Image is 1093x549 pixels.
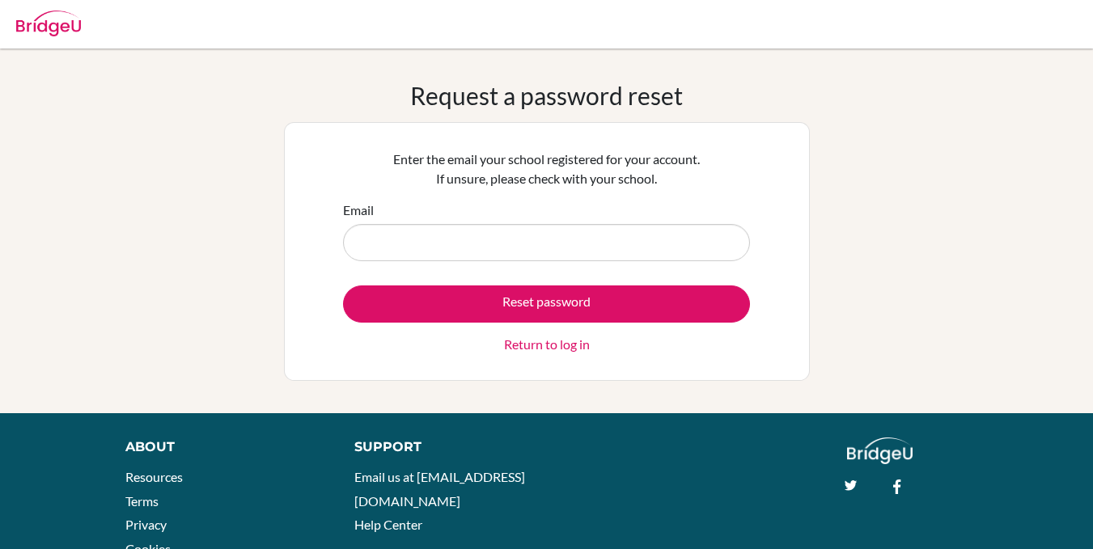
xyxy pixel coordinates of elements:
[354,469,525,509] a: Email us at [EMAIL_ADDRESS][DOMAIN_NAME]
[125,517,167,532] a: Privacy
[16,11,81,36] img: Bridge-U
[125,469,183,484] a: Resources
[125,493,159,509] a: Terms
[354,437,531,457] div: Support
[410,81,683,110] h1: Request a password reset
[125,437,318,457] div: About
[847,437,913,464] img: logo_white@2x-f4f0deed5e89b7ecb1c2cc34c3e3d731f90f0f143d5ea2071677605dd97b5244.png
[354,517,422,532] a: Help Center
[343,201,374,220] label: Email
[343,150,750,188] p: Enter the email your school registered for your account. If unsure, please check with your school.
[343,285,750,323] button: Reset password
[504,335,590,354] a: Return to log in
